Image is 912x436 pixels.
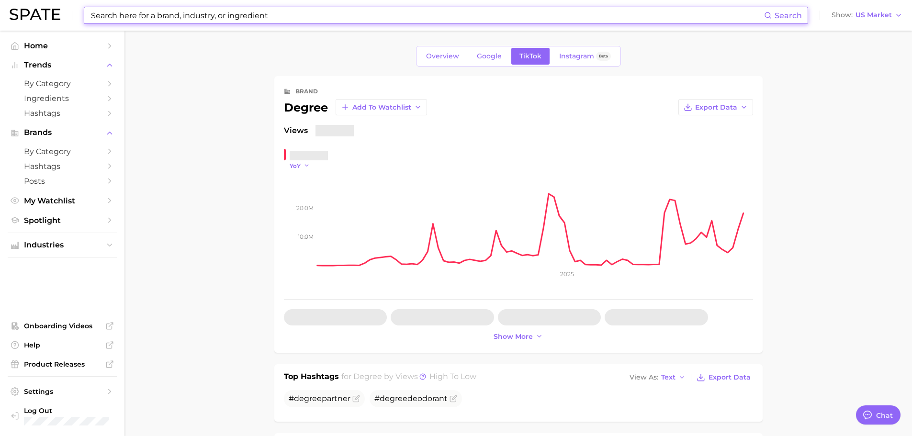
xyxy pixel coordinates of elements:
[627,371,688,384] button: View AsText
[775,11,802,20] span: Search
[294,394,322,403] span: degree
[296,204,314,212] tspan: 20.0m
[709,373,751,381] span: Export Data
[24,360,101,369] span: Product Releases
[24,177,101,186] span: Posts
[284,371,339,384] h1: Top Hashtags
[8,319,117,333] a: Onboarding Videos
[24,216,101,225] span: Spotlight
[829,9,905,22] button: ShowUS Market
[380,394,407,403] span: degree
[24,147,101,156] span: by Category
[491,330,546,343] button: Show more
[469,48,510,65] a: Google
[8,144,117,159] a: by Category
[8,238,117,252] button: Industries
[560,270,574,278] tspan: 2025
[8,159,117,174] a: Hashtags
[290,162,301,170] span: YoY
[24,162,101,171] span: Hashtags
[24,341,101,349] span: Help
[24,322,101,330] span: Onboarding Videos
[24,241,101,249] span: Industries
[24,387,101,396] span: Settings
[284,99,427,115] div: degree
[352,103,411,112] span: Add to Watchlist
[678,99,753,115] button: Export Data
[24,109,101,118] span: Hashtags
[559,52,594,60] span: Instagram
[353,372,382,381] span: degree
[511,48,550,65] a: TikTok
[8,76,117,91] a: by Category
[24,196,101,205] span: My Watchlist
[630,375,658,380] span: View As
[8,338,117,352] a: Help
[298,233,314,240] tspan: 10.0m
[426,52,459,60] span: Overview
[8,357,117,371] a: Product Releases
[352,395,360,402] button: Flag as miscategorized or irrelevant
[832,12,853,18] span: Show
[24,61,101,69] span: Trends
[8,174,117,189] a: Posts
[295,86,318,97] div: brand
[90,7,764,23] input: Search here for a brand, industry, or ingredient
[661,375,676,380] span: Text
[24,79,101,88] span: by Category
[8,38,117,53] a: Home
[284,125,308,136] span: Views
[24,406,109,415] span: Log Out
[8,213,117,228] a: Spotlight
[374,394,448,403] span: # deodorant
[8,58,117,72] button: Trends
[856,12,892,18] span: US Market
[8,106,117,121] a: Hashtags
[8,384,117,399] a: Settings
[289,394,350,403] span: # partner
[341,371,476,384] h2: for by Views
[429,372,476,381] span: high to low
[336,99,427,115] button: Add to Watchlist
[551,48,619,65] a: InstagramBeta
[694,371,753,384] button: Export Data
[8,193,117,208] a: My Watchlist
[10,9,60,20] img: SPATE
[450,395,457,402] button: Flag as miscategorized or irrelevant
[519,52,541,60] span: TikTok
[599,52,608,60] span: Beta
[24,128,101,137] span: Brands
[477,52,502,60] span: Google
[290,162,310,170] button: YoY
[418,48,467,65] a: Overview
[8,125,117,140] button: Brands
[24,94,101,103] span: Ingredients
[695,103,737,112] span: Export Data
[8,91,117,106] a: Ingredients
[494,333,533,341] span: Show more
[24,41,101,50] span: Home
[8,403,117,428] a: Log out. Currently logged in with e-mail staiger.e@pg.com.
